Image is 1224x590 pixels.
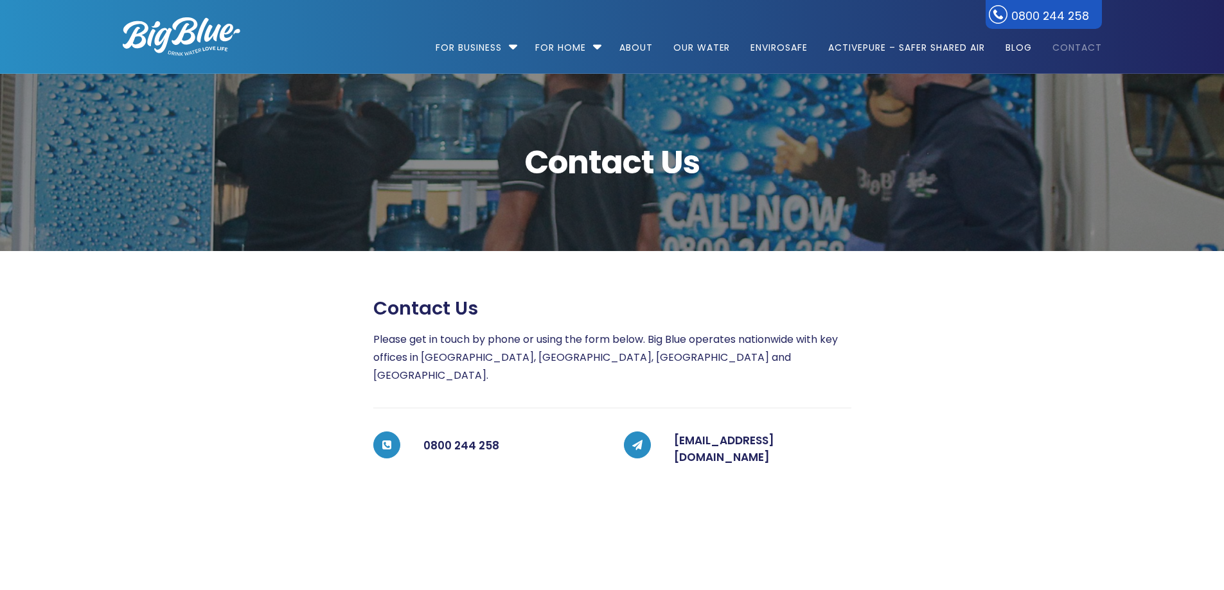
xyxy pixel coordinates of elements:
[373,331,851,385] p: Please get in touch by phone or using the form below. Big Blue operates nationwide with key offic...
[423,433,601,458] h5: 0800 244 258
[373,297,478,320] span: Contact us
[123,17,240,56] img: logo
[674,433,774,465] a: [EMAIL_ADDRESS][DOMAIN_NAME]
[123,146,1102,178] span: Contact Us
